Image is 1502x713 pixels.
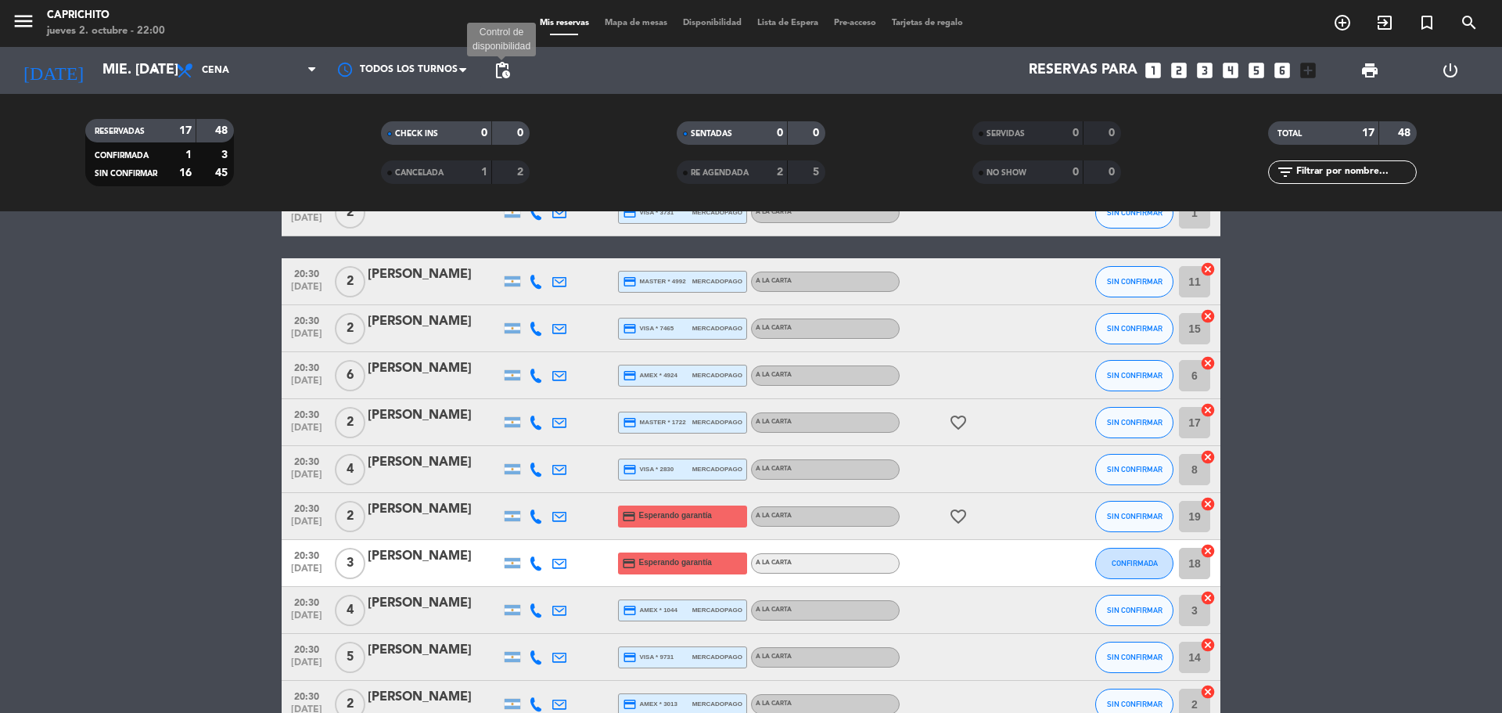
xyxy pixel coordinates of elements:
[1107,277,1162,286] span: SIN CONFIRMAR
[692,699,742,709] span: mercadopago
[1095,595,1173,626] button: SIN CONFIRMAR
[1095,642,1173,673] button: SIN CONFIRMAR
[287,546,326,564] span: 20:30
[287,592,326,610] span: 20:30
[1298,60,1318,81] i: add_box
[1095,501,1173,532] button: SIN CONFIRMAR
[884,19,971,27] span: Tarjetas de regalo
[756,372,792,378] span: A LA CARTA
[287,311,326,329] span: 20:30
[1143,60,1163,81] i: looks_one
[287,470,326,488] span: [DATE]
[95,152,149,160] span: CONFIRMADA
[623,650,637,664] i: credit_card
[1195,60,1215,81] i: looks_3
[756,466,792,472] span: A LA CARTA
[368,358,501,379] div: [PERSON_NAME]
[986,169,1026,177] span: NO SHOW
[623,650,674,664] span: visa * 9731
[395,130,438,138] span: CHECK INS
[623,463,637,477] i: credit_card
[95,170,157,178] span: SIN CONFIRMAR
[1095,360,1173,391] button: SIN CONFIRMAR
[623,603,637,618] i: credit_card
[749,19,826,27] span: Lista de Espera
[1333,13,1352,32] i: add_circle_outline
[335,548,365,579] span: 3
[1200,590,1216,606] i: cancel
[368,499,501,520] div: [PERSON_NAME]
[1246,60,1267,81] i: looks_5
[287,610,326,628] span: [DATE]
[95,128,145,135] span: RESERVADAS
[368,452,501,473] div: [PERSON_NAME]
[623,322,637,336] i: credit_card
[1095,197,1173,229] button: SIN CONFIRMAR
[287,329,326,347] span: [DATE]
[1200,543,1216,559] i: cancel
[756,325,792,331] span: A LA CARTA
[597,19,675,27] span: Mapa de mesas
[395,169,444,177] span: CANCELADA
[215,125,231,136] strong: 48
[777,167,783,178] strong: 2
[1112,559,1158,567] span: CONFIRMADA
[756,209,792,215] span: A LA CARTA
[287,517,326,535] span: [DATE]
[493,61,512,80] span: pending_actions
[179,167,192,178] strong: 16
[1200,684,1216,700] i: cancel
[1362,128,1374,139] strong: 17
[368,687,501,708] div: [PERSON_NAME]
[517,128,526,139] strong: 0
[949,413,968,432] i: favorite_border
[623,463,674,477] span: visa * 2830
[623,322,674,336] span: visa * 7465
[335,501,365,532] span: 2
[287,639,326,657] span: 20:30
[692,207,742,218] span: mercadopago
[335,407,365,438] span: 2
[1107,700,1162,708] span: SIN CONFIRMAR
[179,125,192,136] strong: 17
[1107,512,1162,520] span: SIN CONFIRMAR
[287,657,326,675] span: [DATE]
[623,697,677,711] span: amex * 3013
[1095,266,1173,297] button: SIN CONFIRMAR
[623,275,686,289] span: master * 4992
[1375,13,1394,32] i: exit_to_app
[1200,402,1216,418] i: cancel
[335,454,365,485] span: 4
[215,167,231,178] strong: 45
[623,206,674,220] span: visa * 3731
[368,405,501,426] div: [PERSON_NAME]
[1272,60,1292,81] i: looks_6
[1277,130,1302,138] span: TOTAL
[287,423,326,441] span: [DATE]
[692,652,742,662] span: mercadopago
[623,697,637,711] i: credit_card
[467,23,536,57] div: Control de disponibilidad
[623,416,686,430] span: master * 1722
[756,419,792,425] span: A LA CARTA
[692,605,742,615] span: mercadopago
[623,369,637,383] i: credit_card
[756,654,792,660] span: A LA CARTA
[202,65,229,76] span: Cena
[639,510,712,522] span: Esperando garantía
[481,128,487,139] strong: 0
[777,128,783,139] strong: 0
[1107,418,1162,427] span: SIN CONFIRMAR
[756,278,792,284] span: A LA CARTA
[517,167,526,178] strong: 2
[1200,261,1216,277] i: cancel
[623,275,637,289] i: credit_card
[1418,13,1436,32] i: turned_in_not
[826,19,884,27] span: Pre-acceso
[1109,128,1118,139] strong: 0
[623,206,637,220] i: credit_card
[1410,47,1490,94] div: LOG OUT
[1109,167,1118,178] strong: 0
[1107,371,1162,380] span: SIN CONFIRMAR
[1107,653,1162,661] span: SIN CONFIRMAR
